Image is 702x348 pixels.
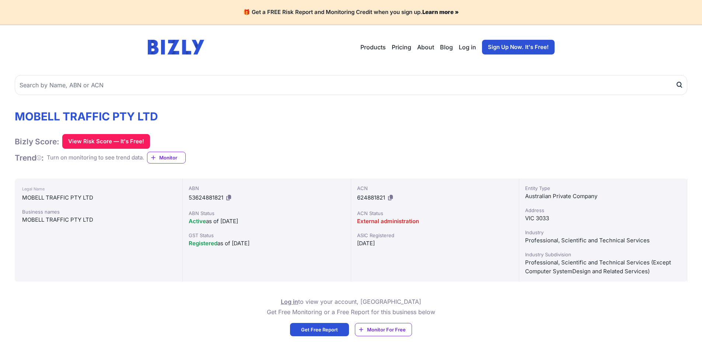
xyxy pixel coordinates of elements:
p: to view your account, [GEOGRAPHIC_DATA] Get Free Monitoring or a Free Report for this business below [267,296,435,317]
span: External administration [357,218,419,225]
span: Active [189,218,206,225]
div: GST Status [189,232,345,239]
div: Business names [22,208,175,215]
div: MOBELL TRAFFIC PTY LTD [22,215,175,224]
div: Address [525,207,681,214]
div: Entity Type [525,184,681,192]
div: MOBELL TRAFFIC PTY LTD [22,193,175,202]
div: Professional, Scientific and Technical Services (Except Computer SystemDesign and Related Services) [525,258,681,276]
h1: Trend : [15,153,44,163]
div: ACN Status [357,210,513,217]
h4: 🎁 Get a FREE Risk Report and Monitoring Credit when you sign up. [9,9,693,16]
a: Monitor For Free [355,323,412,336]
span: Monitor For Free [367,326,406,333]
div: [DATE] [357,239,513,248]
div: Legal Name [22,184,175,193]
span: Get Free Report [301,326,338,333]
a: Pricing [392,43,411,52]
a: Monitor [147,152,186,164]
a: Sign Up Now. It's Free! [482,40,555,55]
div: ABN Status [189,210,345,217]
span: Monitor [159,154,185,161]
a: Blog [440,43,453,52]
span: 53624881821 [189,194,223,201]
button: Products [360,43,386,52]
div: as of [DATE] [189,239,345,248]
h1: Bizly Score: [15,137,59,147]
a: Learn more » [422,8,459,15]
div: Turn on monitoring to see trend data. [47,154,144,162]
div: ACN [357,184,513,192]
div: Industry [525,229,681,236]
a: Log in [459,43,476,52]
div: Australian Private Company [525,192,681,201]
div: VIC 3033 [525,214,681,223]
h1: MOBELL TRAFFIC PTY LTD [15,110,186,123]
a: About [417,43,434,52]
div: ABN [189,184,345,192]
span: Registered [189,240,217,247]
a: Log in [281,298,298,305]
button: View Risk Score — It's Free! [62,134,150,149]
input: Search by Name, ABN or ACN [15,75,687,95]
div: ASIC Registered [357,232,513,239]
div: Industry Subdivision [525,251,681,258]
div: as of [DATE] [189,217,345,226]
a: Get Free Report [290,323,349,336]
span: 624881821 [357,194,385,201]
div: Professional, Scientific and Technical Services [525,236,681,245]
